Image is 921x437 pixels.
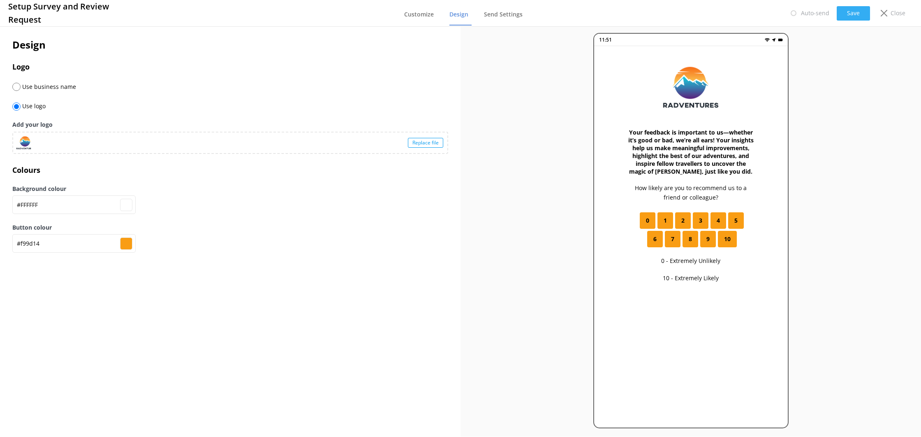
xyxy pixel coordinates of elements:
p: 0 - Extremely Unlikely [661,256,720,265]
p: 10 - Extremely Likely [663,274,719,283]
span: 2 [681,216,685,225]
span: 3 [699,216,702,225]
span: 7 [671,235,674,244]
span: Send Settings [484,10,523,19]
h3: Your feedback is important to us—whether it’s good or bad, we’re all ears! Your insights help us ... [627,128,755,175]
div: Replace file [408,138,443,148]
span: 4 [717,216,720,225]
span: 1 [664,216,667,225]
img: battery.png [778,37,783,42]
span: 0 [646,216,649,225]
span: Use business name [21,83,76,91]
button: Save [837,6,870,21]
span: Design [449,10,468,19]
h3: Colours [12,164,448,176]
span: 5 [734,216,738,225]
img: near-me.png [771,37,776,42]
span: Customize [404,10,434,19]
h2: Design [12,37,448,53]
label: Button colour [12,223,448,232]
p: Close [891,9,905,18]
img: 825-1757353861.png [661,63,721,112]
h3: Logo [12,61,448,73]
p: 11:51 [599,36,612,44]
span: 8 [689,235,692,244]
img: wifi.png [765,37,770,42]
span: 10 [724,235,731,244]
p: How likely are you to recommend us to a friend or colleague? [627,184,755,202]
span: 6 [653,235,657,244]
label: Background colour [12,184,448,193]
span: Use logo [21,102,46,110]
span: 9 [706,235,710,244]
label: Add your logo [12,120,448,129]
p: Auto-send [801,9,829,18]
